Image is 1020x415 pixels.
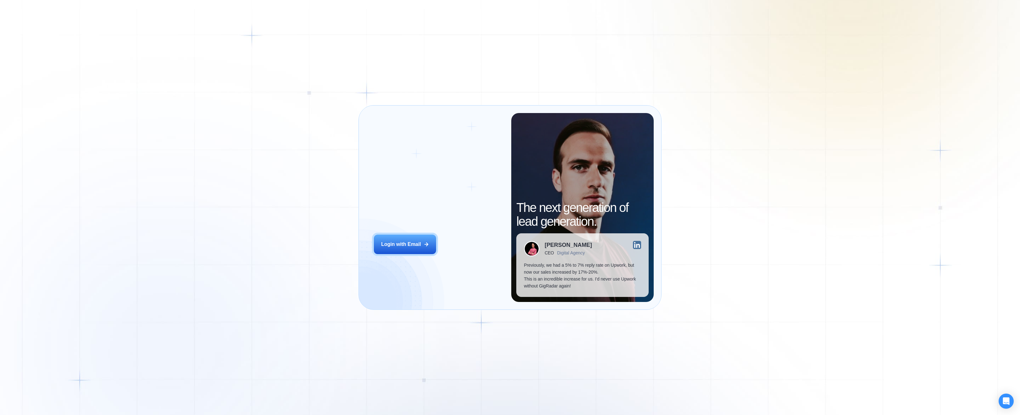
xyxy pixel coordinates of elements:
[999,394,1014,409] div: Open Intercom Messenger
[381,241,421,248] div: Login with Email
[516,201,648,228] h2: The next generation of lead generation.
[545,250,554,255] div: CEO
[545,242,592,248] div: [PERSON_NAME]
[374,235,436,254] button: Login with Email
[524,262,641,289] p: Previously, we had a 5% to 7% reply rate on Upwork, but now our sales increased by 17%-20%. This ...
[557,250,585,255] div: Digital Agency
